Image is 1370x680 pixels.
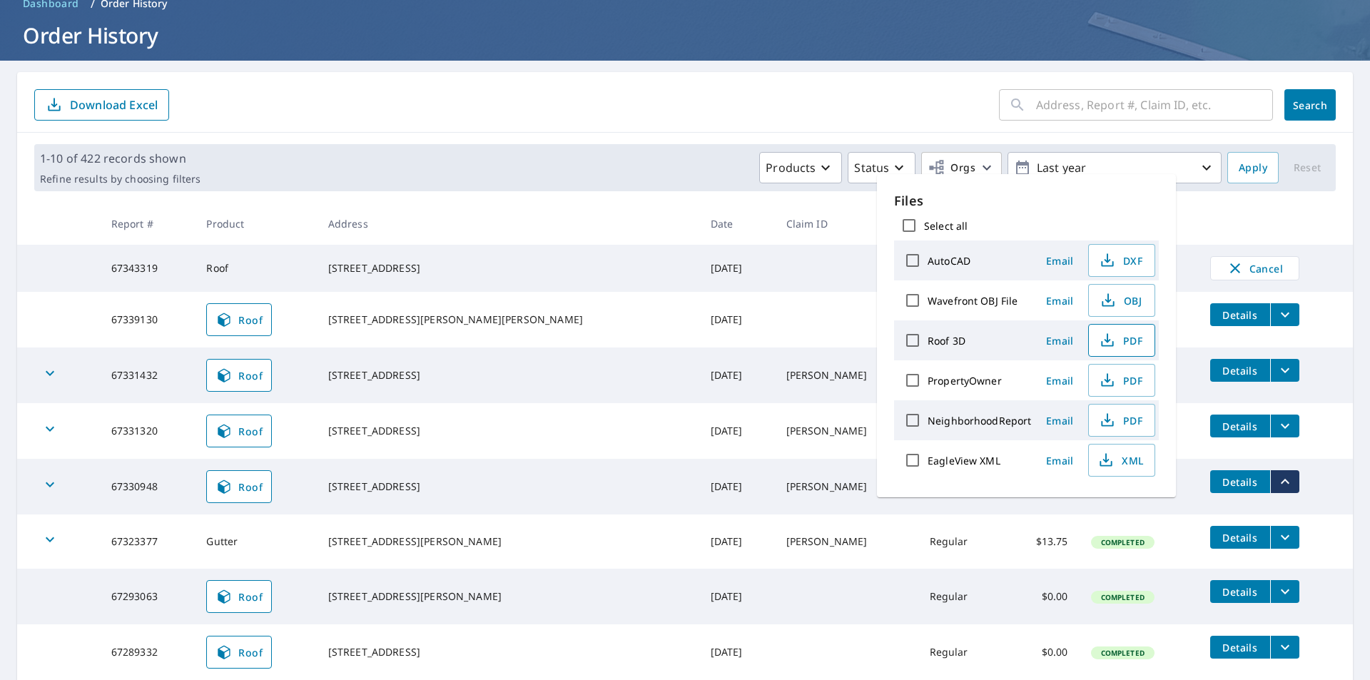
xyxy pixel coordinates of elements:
span: Details [1219,475,1262,489]
a: Roof [206,470,272,503]
span: Details [1219,641,1262,654]
button: DXF [1088,244,1155,277]
td: [DATE] [699,514,775,569]
span: PDF [1097,412,1143,429]
span: Roof [215,311,263,328]
span: Details [1219,420,1262,433]
div: [STREET_ADDRESS] [328,368,688,382]
a: Roof [206,359,272,392]
button: filesDropdownBtn-67293063 [1270,580,1299,603]
td: [DATE] [699,403,775,459]
td: 67339130 [100,292,196,347]
th: Address [317,203,699,245]
label: Select all [924,219,968,233]
button: detailsBtn-67331320 [1210,415,1270,437]
label: EagleView XML [928,454,1000,467]
input: Address, Report #, Claim ID, etc. [1036,85,1273,125]
button: detailsBtn-67293063 [1210,580,1270,603]
span: Details [1219,364,1262,377]
td: [DATE] [699,459,775,514]
p: Last year [1031,156,1198,181]
span: Roof [215,367,263,384]
span: Apply [1239,159,1267,177]
p: Products [766,159,816,176]
td: 67331320 [100,403,196,459]
button: Search [1284,89,1336,121]
div: [STREET_ADDRESS] [328,645,688,659]
button: Email [1037,290,1082,312]
td: [DATE] [699,292,775,347]
div: [STREET_ADDRESS] [328,479,688,494]
td: [PERSON_NAME] [775,347,918,403]
td: $0.00 [1004,624,1080,680]
span: Details [1219,308,1262,322]
p: Status [854,159,889,176]
button: Last year [1008,152,1222,183]
td: 67323377 [100,514,196,569]
p: Download Excel [70,97,158,113]
td: Gutter [195,514,316,569]
button: OBJ [1088,284,1155,317]
button: Orgs [921,152,1002,183]
button: Download Excel [34,89,169,121]
td: $0.00 [1004,569,1080,624]
td: Regular [918,514,1004,569]
td: Regular [918,624,1004,680]
button: filesDropdownBtn-67289332 [1270,636,1299,659]
td: 67289332 [100,624,196,680]
span: Details [1219,585,1262,599]
span: Email [1042,254,1077,268]
button: filesDropdownBtn-67330948 [1270,470,1299,493]
span: Email [1042,454,1077,467]
button: PDF [1088,404,1155,437]
h1: Order History [17,21,1353,50]
label: NeighborhoodReport [928,414,1031,427]
button: filesDropdownBtn-67331432 [1270,359,1299,382]
th: Product [195,203,316,245]
a: Roof [206,580,272,613]
span: Cancel [1225,260,1284,277]
button: detailsBtn-67289332 [1210,636,1270,659]
label: PropertyOwner [928,374,1002,387]
div: [STREET_ADDRESS][PERSON_NAME] [328,589,688,604]
th: Date [699,203,775,245]
div: [STREET_ADDRESS] [328,261,688,275]
a: Roof [206,303,272,336]
span: DXF [1097,252,1143,269]
td: [DATE] [699,624,775,680]
button: Email [1037,410,1082,432]
span: Completed [1092,648,1153,658]
label: Roof 3D [928,334,965,347]
div: [STREET_ADDRESS][PERSON_NAME] [328,534,688,549]
button: filesDropdownBtn-67331320 [1270,415,1299,437]
span: Roof [215,588,263,605]
td: 67331432 [100,347,196,403]
span: XML [1097,452,1143,469]
a: Roof [206,636,272,669]
span: Email [1042,414,1077,427]
p: 1-10 of 422 records shown [40,150,201,167]
span: PDF [1097,372,1143,389]
td: [PERSON_NAME] [775,459,918,514]
button: Cancel [1210,256,1299,280]
button: filesDropdownBtn-67323377 [1270,526,1299,549]
td: [PERSON_NAME] [775,403,918,459]
span: OBJ [1097,292,1143,309]
button: filesDropdownBtn-67339130 [1270,303,1299,326]
th: Claim ID [775,203,918,245]
label: AutoCAD [928,254,970,268]
span: Email [1042,294,1077,308]
td: 67343319 [100,245,196,292]
span: Email [1042,374,1077,387]
button: XML [1088,444,1155,477]
span: Completed [1092,592,1153,602]
span: Details [1219,531,1262,544]
td: Roof [195,245,316,292]
button: Email [1037,370,1082,392]
p: Refine results by choosing filters [40,173,201,186]
button: detailsBtn-67331432 [1210,359,1270,382]
div: [STREET_ADDRESS] [328,424,688,438]
td: 67293063 [100,569,196,624]
span: Email [1042,334,1077,347]
button: Email [1037,250,1082,272]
